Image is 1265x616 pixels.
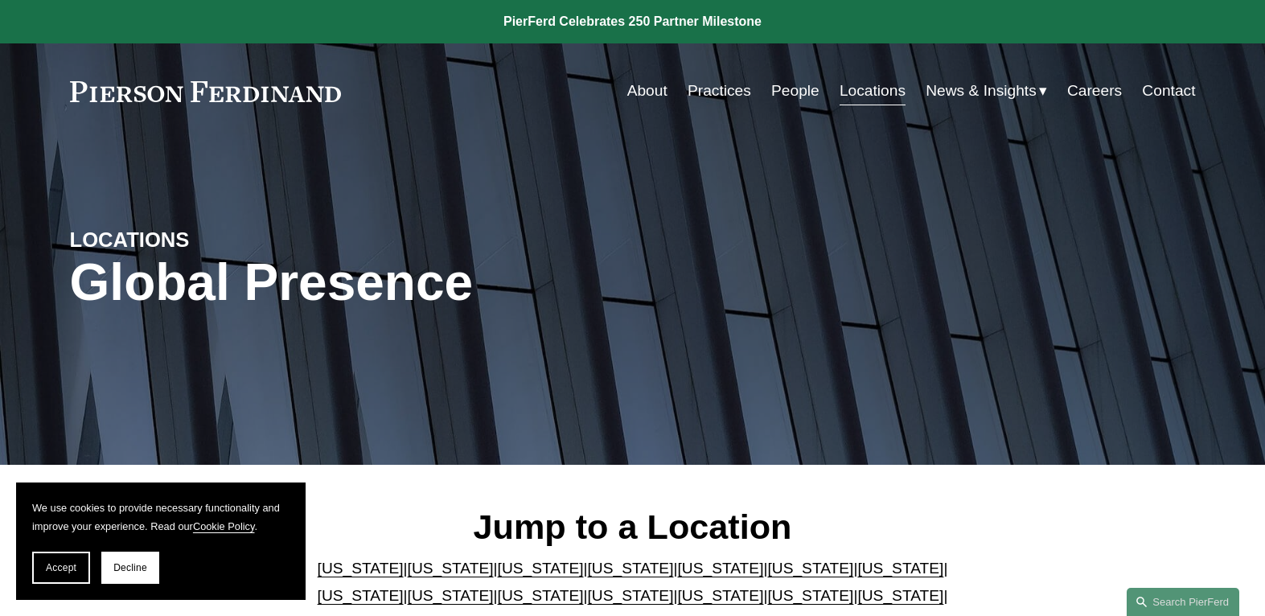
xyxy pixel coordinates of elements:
[318,587,404,604] a: [US_STATE]
[408,560,494,577] a: [US_STATE]
[588,587,674,604] a: [US_STATE]
[857,587,943,604] a: [US_STATE]
[408,587,494,604] a: [US_STATE]
[32,552,90,584] button: Accept
[70,227,351,253] h4: LOCATIONS
[627,76,667,106] a: About
[46,562,76,573] span: Accept
[677,587,763,604] a: [US_STATE]
[70,253,820,312] h1: Global Presence
[193,520,255,532] a: Cookie Policy
[1142,76,1195,106] a: Contact
[588,560,674,577] a: [US_STATE]
[304,506,961,548] h2: Jump to a Location
[318,560,404,577] a: [US_STATE]
[771,76,819,106] a: People
[677,560,763,577] a: [US_STATE]
[926,77,1037,105] span: News & Insights
[498,560,584,577] a: [US_STATE]
[767,587,853,604] a: [US_STATE]
[926,76,1047,106] a: folder dropdown
[16,483,306,600] section: Cookie banner
[857,560,943,577] a: [US_STATE]
[101,552,159,584] button: Decline
[113,562,147,573] span: Decline
[840,76,906,106] a: Locations
[1067,76,1122,106] a: Careers
[1127,588,1239,616] a: Search this site
[498,587,584,604] a: [US_STATE]
[688,76,751,106] a: Practices
[32,499,290,536] p: We use cookies to provide necessary functionality and improve your experience. Read our .
[767,560,853,577] a: [US_STATE]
